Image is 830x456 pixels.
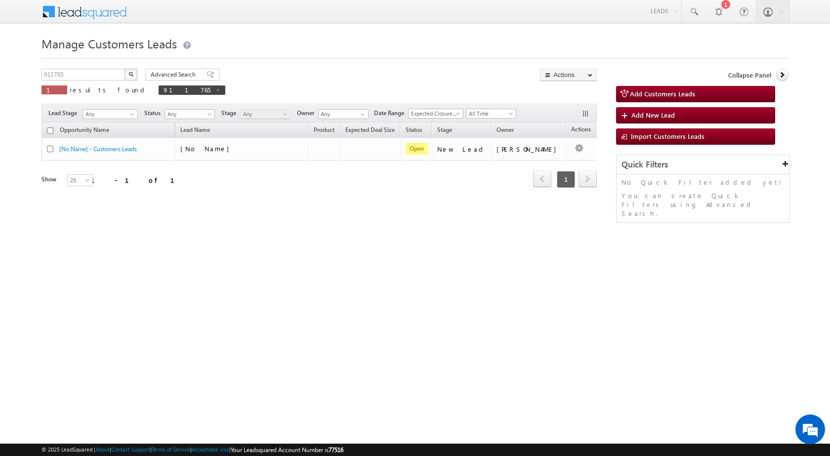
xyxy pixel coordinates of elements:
a: About [95,446,110,453]
span: Lead Stage [48,109,81,118]
span: Open [406,143,428,155]
span: Date Range [374,109,408,118]
span: All Time [466,109,513,118]
span: Add Customers Leads [630,89,695,98]
p: No Quick Filter added yet! [622,178,784,187]
a: Terms of Service [152,446,190,453]
a: Acceptable Use [192,446,229,453]
span: [No Name] [180,144,234,153]
div: 1 - 1 of 1 [91,174,186,186]
a: Expected Deal Size [340,124,400,137]
a: All Time [466,109,516,119]
span: 77516 [329,446,343,454]
span: © 2025 LeadSquared | | | | | [41,445,343,455]
div: [PERSON_NAME] [497,145,561,154]
span: Status [144,109,165,118]
img: Search [128,72,133,77]
a: Show All Items [355,110,368,120]
span: Actions [566,124,596,137]
span: Collapse Panel [728,71,771,80]
a: Status [401,124,427,137]
span: 1 [46,85,62,94]
a: Opportunity Name [55,124,114,137]
span: 911765 [164,85,210,94]
span: Stage [437,126,452,133]
a: Stage [432,124,457,137]
span: results found [70,85,148,94]
a: Any [83,109,138,119]
span: Owner [497,126,514,133]
span: prev [533,170,551,187]
a: Any [165,109,215,119]
span: Advanced Search [151,70,199,79]
a: Expected Closure Date [408,109,463,119]
span: Any [165,110,212,119]
a: 25 [67,174,93,186]
span: Any [241,110,288,119]
input: Type to Search [318,109,369,119]
span: Add New Lead [631,111,675,119]
a: prev [533,171,551,187]
span: Expected Closure Date [409,109,460,118]
span: Product [314,126,334,133]
span: 1 [557,171,575,188]
span: Manage Customers Leads [41,36,177,51]
div: New Lead [437,145,487,154]
span: Opportunity Name [60,126,109,133]
a: [No Name] - Customers Leads [59,145,137,153]
a: Contact Support [111,446,150,453]
button: Actions [540,69,597,81]
span: 25 [68,176,94,185]
input: Check all records [47,127,53,134]
span: Lead Name [175,124,215,137]
a: next [579,171,597,187]
a: Any [240,109,290,119]
span: Import Customers Leads [631,132,705,140]
div: Show [41,175,59,184]
span: next [579,170,597,187]
p: You can create Quick Filters using Advanced Search. [622,191,784,218]
span: Expected Deal Size [345,126,395,133]
span: Any [83,110,134,119]
span: Owner [297,109,318,118]
span: Your Leadsquared Account Number is [231,446,343,454]
div: Quick Filters [617,155,789,174]
span: Stage [221,109,240,118]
